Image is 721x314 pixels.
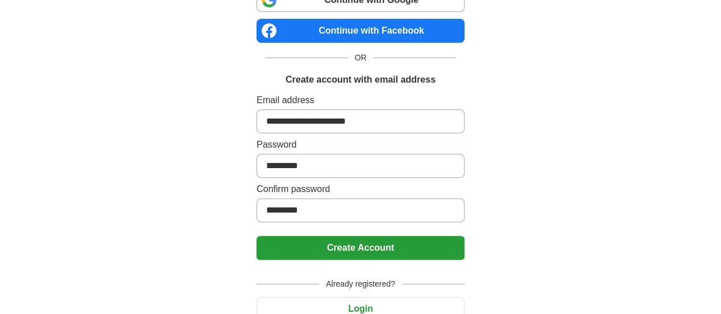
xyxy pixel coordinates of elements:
span: OR [348,52,373,64]
label: Confirm password [256,182,465,196]
a: Continue with Facebook [256,19,465,43]
label: Email address [256,93,465,107]
a: Login [256,304,465,313]
button: Create Account [256,236,465,260]
span: Already registered? [319,278,402,290]
h1: Create account with email address [286,73,435,87]
label: Password [256,138,465,152]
